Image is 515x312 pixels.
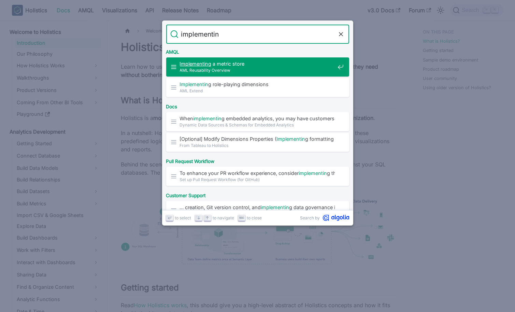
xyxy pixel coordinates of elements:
a: Whenimplementing embedded analytics, you may have customers with their …Dynamic Data Sources & Sc... [166,112,349,131]
span: To enhance your PR workflow experience, consider g these recommended … [180,170,335,176]
a: Search byAlgolia [300,215,349,221]
svg: Escape key [239,215,244,220]
span: to select [175,215,191,221]
span: to navigate [213,215,234,221]
span: g a metric store [180,60,335,67]
span: g role-playing dimensions [180,81,335,87]
span: … creation, Git version control, and g data governance including access … [180,204,335,211]
svg: Enter key [167,215,172,220]
div: Customer Support [165,187,351,201]
a: To enhance your PR workflow experience, considerimplementing these recommended …Set up Pull Reque... [166,167,349,186]
svg: Algolia [323,215,349,221]
span: Set up Pull Request Workflow (for GitHub) [180,176,335,183]
span: [Optional] Modify Dimensions Properties ( g formatting options) [180,136,335,142]
mark: implementin [194,116,222,121]
button: Clear the query [337,30,345,38]
span: When g embedded analytics, you may have customers with their … [180,115,335,122]
a: Implementing a metric storeAML Reusability Overview [166,57,349,77]
mark: implementin [299,170,327,176]
a: [Optional] Modify Dimensions Properties (Implementing formatting options)From Tableau to Holistics [166,133,349,152]
mark: Implementin [277,136,305,142]
span: From Tableau to Holistics [180,142,335,149]
svg: Arrow up [205,215,210,220]
span: AML Extend [180,87,335,94]
div: AMQL [165,44,351,57]
span: AML Reusability Overview [180,67,335,73]
a: … creation, Git version control, andimplementing data governance including access …Regular Traini... [166,201,349,220]
span: to close [247,215,262,221]
span: Dynamic Data Sources & Schemas for Embedded Analytics [180,122,335,128]
div: Pull Request Workflow [165,153,351,167]
mark: implementin [261,204,289,210]
mark: Implementin [180,61,209,67]
mark: Implementin [180,81,209,87]
span: Search by [300,215,320,221]
svg: Arrow down [196,215,201,220]
div: Docs [165,98,351,112]
input: Search docs [178,25,337,44]
a: Implementing role-playing dimensionsAML Extend [166,78,349,97]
